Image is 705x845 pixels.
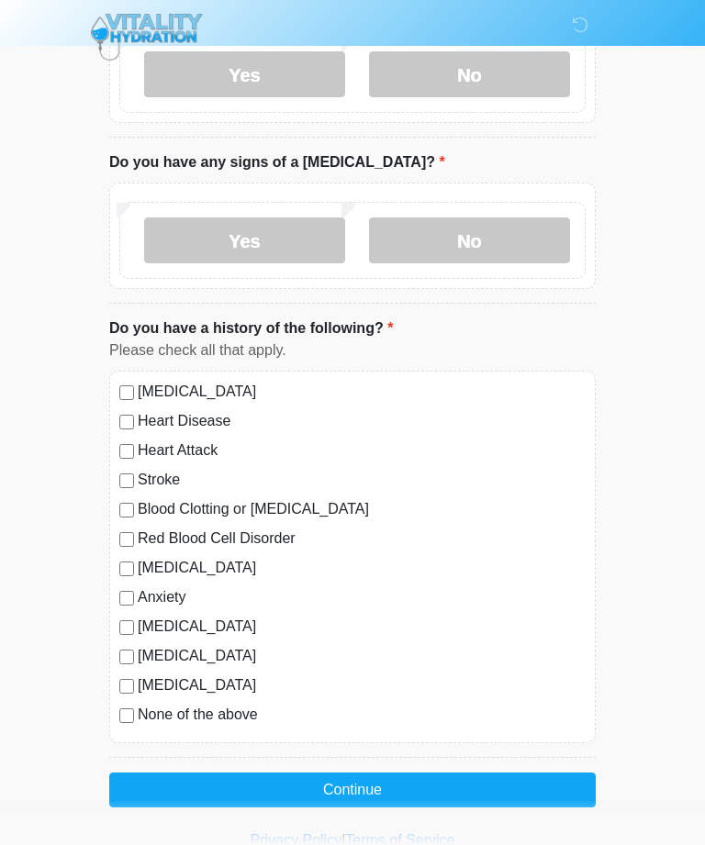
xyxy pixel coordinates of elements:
input: None of the above [119,708,134,723]
input: Heart Attack [119,444,134,459]
label: Yes [144,217,345,263]
label: No [369,51,570,97]
label: Heart Attack [138,439,586,461]
label: No [369,217,570,263]
button: Continue [109,773,596,807]
input: Blood Clotting or [MEDICAL_DATA] [119,503,134,517]
label: Stroke [138,469,586,491]
label: [MEDICAL_DATA] [138,674,586,696]
input: Red Blood Cell Disorder [119,532,134,547]
input: [MEDICAL_DATA] [119,620,134,635]
input: Anxiety [119,591,134,606]
label: [MEDICAL_DATA] [138,616,586,638]
label: Red Blood Cell Disorder [138,528,586,550]
input: [MEDICAL_DATA] [119,385,134,400]
label: Anxiety [138,586,586,608]
label: [MEDICAL_DATA] [138,645,586,667]
label: Yes [144,51,345,97]
input: Stroke [119,473,134,488]
input: [MEDICAL_DATA] [119,650,134,664]
label: [MEDICAL_DATA] [138,381,586,403]
input: [MEDICAL_DATA] [119,561,134,576]
label: Heart Disease [138,410,586,432]
input: [MEDICAL_DATA] [119,679,134,694]
img: Vitality Hydration Logo [91,14,203,61]
div: Please check all that apply. [109,339,596,361]
label: None of the above [138,704,586,726]
label: Do you have a history of the following? [109,317,393,339]
label: [MEDICAL_DATA] [138,557,586,579]
label: Do you have any signs of a [MEDICAL_DATA]? [109,151,445,173]
input: Heart Disease [119,415,134,429]
label: Blood Clotting or [MEDICAL_DATA] [138,498,586,520]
